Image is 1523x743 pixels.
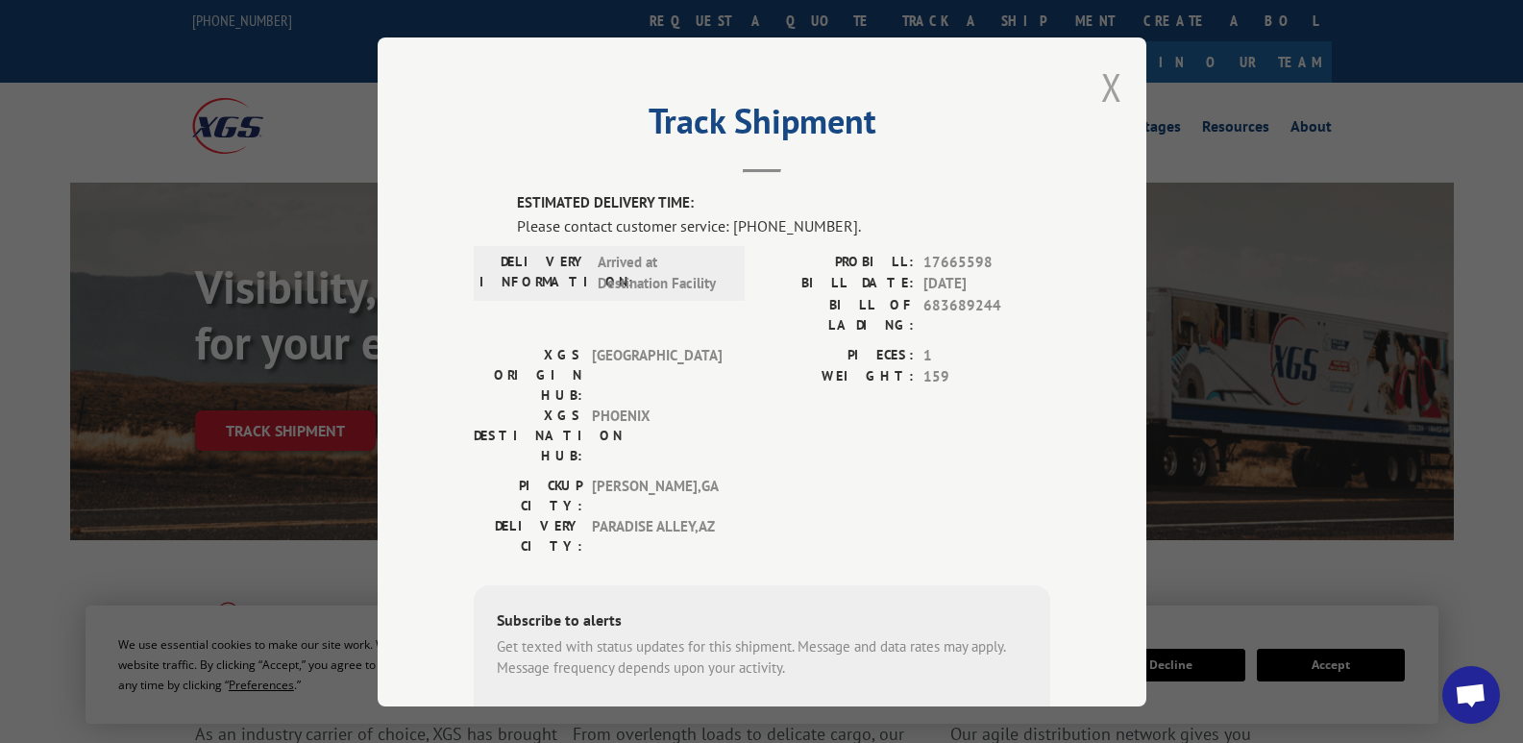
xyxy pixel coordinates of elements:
span: PHOENIX [592,405,722,465]
button: Close modal [1101,62,1122,112]
label: BILL DATE: [762,273,914,295]
span: 159 [923,366,1050,388]
label: PICKUP CITY: [474,475,582,515]
label: WEIGHT: [762,366,914,388]
label: DELIVERY INFORMATION: [479,251,588,294]
label: XGS DESTINATION HUB: [474,405,582,465]
label: XGS ORIGIN HUB: [474,344,582,405]
label: PIECES: [762,344,914,366]
div: Open chat [1442,666,1500,724]
span: [GEOGRAPHIC_DATA] [592,344,722,405]
span: 1 [923,344,1050,366]
span: Arrived at Destination Facility [598,251,727,294]
label: PROBILL: [762,251,914,273]
h2: Track Shipment [474,108,1050,144]
div: Get texted with status updates for this shipment. Message and data rates may apply. Message frequ... [497,635,1027,679]
label: ESTIMATED DELIVERY TIME: [517,192,1050,214]
span: [PERSON_NAME] , GA [592,475,722,515]
span: 683689244 [923,294,1050,334]
span: 17665598 [923,251,1050,273]
span: PARADISE ALLEY , AZ [592,515,722,556]
div: Subscribe to alerts [497,607,1027,635]
label: BILL OF LADING: [762,294,914,334]
div: Please contact customer service: [PHONE_NUMBER]. [517,213,1050,236]
span: [DATE] [923,273,1050,295]
label: DELIVERY CITY: [474,515,582,556]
